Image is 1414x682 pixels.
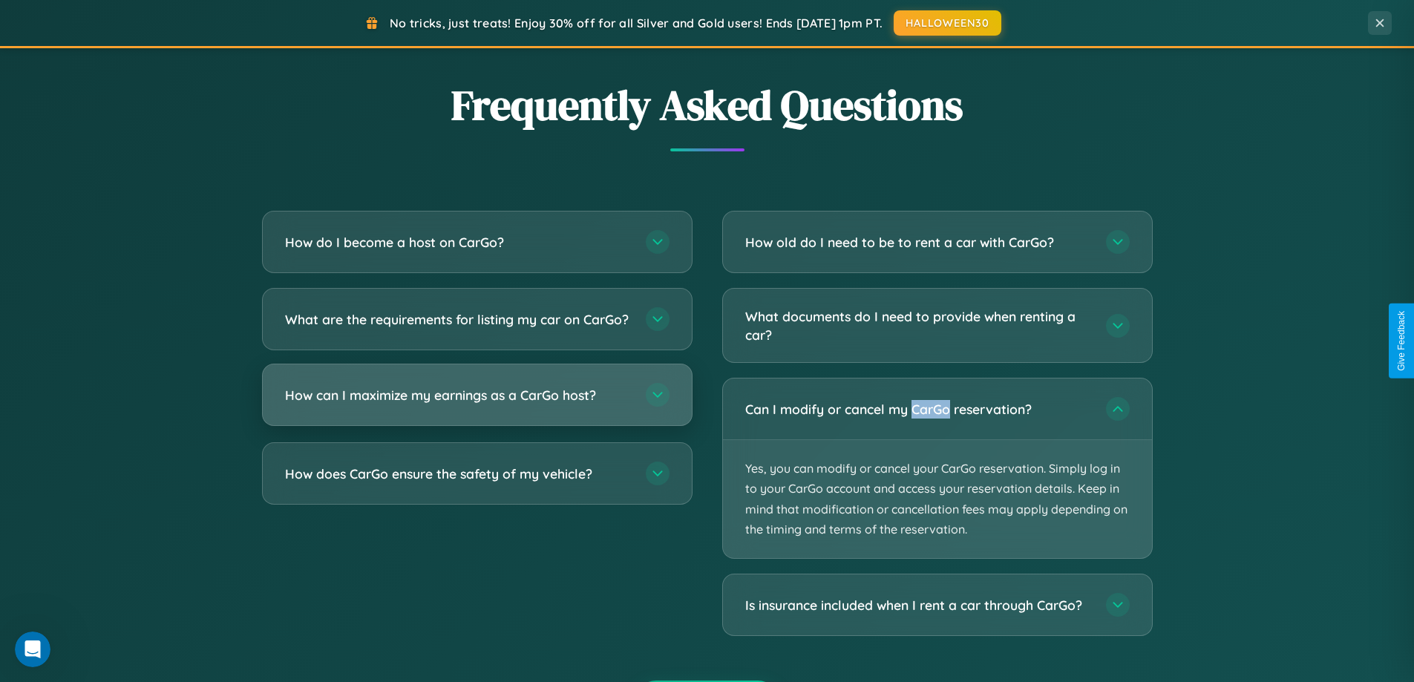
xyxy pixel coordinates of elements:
[285,465,631,483] h3: How does CarGo ensure the safety of my vehicle?
[745,400,1091,419] h3: Can I modify or cancel my CarGo reservation?
[745,596,1091,614] h3: Is insurance included when I rent a car through CarGo?
[723,440,1152,558] p: Yes, you can modify or cancel your CarGo reservation. Simply log in to your CarGo account and acc...
[894,10,1001,36] button: HALLOWEEN30
[390,16,883,30] span: No tricks, just treats! Enjoy 30% off for all Silver and Gold users! Ends [DATE] 1pm PT.
[285,386,631,404] h3: How can I maximize my earnings as a CarGo host?
[15,632,50,667] iframe: Intercom live chat
[745,233,1091,252] h3: How old do I need to be to rent a car with CarGo?
[285,310,631,329] h3: What are the requirements for listing my car on CarGo?
[285,233,631,252] h3: How do I become a host on CarGo?
[745,307,1091,344] h3: What documents do I need to provide when renting a car?
[262,76,1153,134] h2: Frequently Asked Questions
[1396,311,1407,371] div: Give Feedback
